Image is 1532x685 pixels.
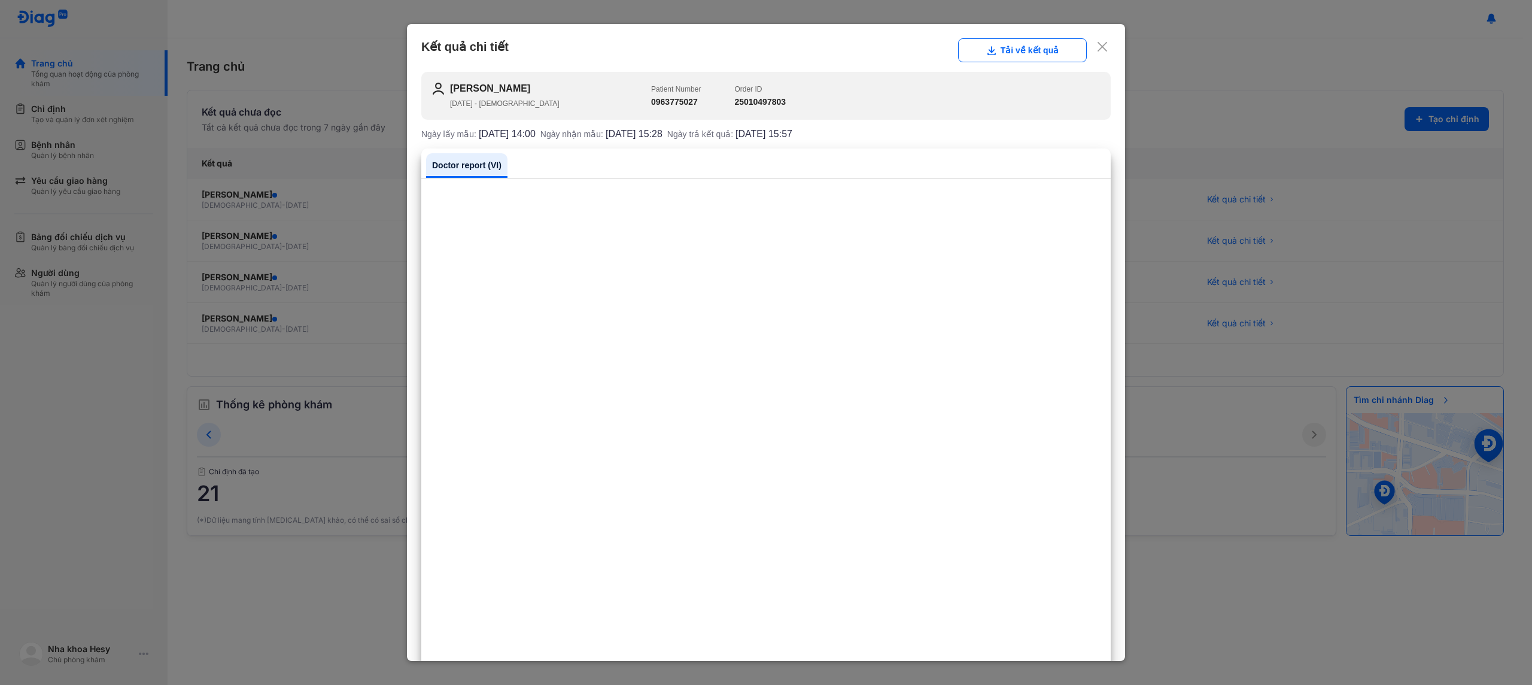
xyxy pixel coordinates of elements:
[958,38,1087,62] button: Tải về kết quả
[421,129,536,139] div: Ngày lấy mẫu:
[734,85,762,93] span: Order ID
[450,81,651,96] h2: [PERSON_NAME]
[651,85,701,93] span: Patient Number
[540,129,662,139] div: Ngày nhận mẫu:
[426,153,507,178] a: Doctor report (VI)
[667,129,792,139] div: Ngày trả kết quả:
[479,129,536,139] span: [DATE] 14:00
[606,129,662,139] span: [DATE] 15:28
[734,96,786,108] h3: 25010497803
[735,129,792,139] span: [DATE] 15:57
[421,38,1111,62] div: Kết quả chi tiết
[450,99,560,108] span: [DATE] - [DEMOGRAPHIC_DATA]
[651,96,701,108] h3: 0963775027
